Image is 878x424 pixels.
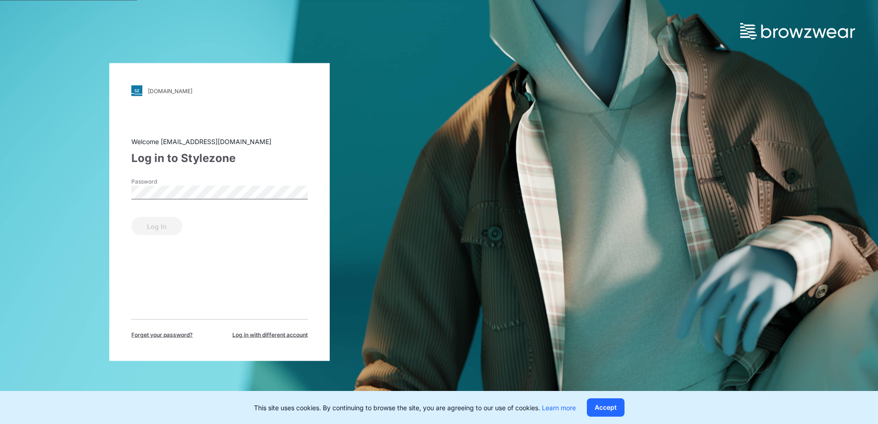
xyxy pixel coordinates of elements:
p: This site uses cookies. By continuing to browse the site, you are agreeing to our use of cookies. [254,403,576,413]
span: Forget your password? [131,331,193,339]
span: Log in with different account [232,331,308,339]
button: Accept [587,398,625,417]
label: Password [131,178,196,186]
a: [DOMAIN_NAME] [131,85,308,96]
div: [DOMAIN_NAME] [148,87,192,94]
div: Welcome [EMAIL_ADDRESS][DOMAIN_NAME] [131,137,308,146]
img: svg+xml;base64,PHN2ZyB3aWR0aD0iMjgiIGhlaWdodD0iMjgiIHZpZXdCb3g9IjAgMCAyOCAyOCIgZmlsbD0ibm9uZSIgeG... [131,85,142,96]
a: Learn more [542,404,576,412]
img: browzwear-logo.73288ffb.svg [740,23,855,39]
div: Log in to Stylezone [131,150,308,167]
